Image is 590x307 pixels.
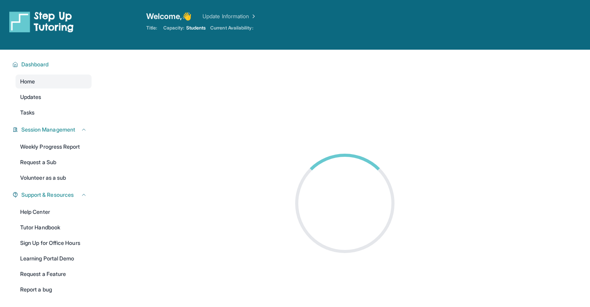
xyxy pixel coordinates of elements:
[16,90,92,104] a: Updates
[18,126,87,134] button: Session Management
[16,220,92,234] a: Tutor Handbook
[18,61,87,68] button: Dashboard
[16,267,92,281] a: Request a Feature
[16,283,92,297] a: Report a bug
[21,191,74,199] span: Support & Resources
[186,25,206,31] span: Students
[18,191,87,199] button: Support & Resources
[249,12,257,20] img: Chevron Right
[16,236,92,250] a: Sign Up for Office Hours
[146,25,157,31] span: Title:
[21,61,49,68] span: Dashboard
[202,12,257,20] a: Update Information
[20,93,42,101] span: Updates
[20,109,35,116] span: Tasks
[20,78,35,85] span: Home
[16,140,92,154] a: Weekly Progress Report
[16,251,92,265] a: Learning Portal Demo
[163,25,185,31] span: Capacity:
[210,25,253,31] span: Current Availability:
[9,11,74,33] img: logo
[16,75,92,88] a: Home
[16,155,92,169] a: Request a Sub
[21,126,75,134] span: Session Management
[16,205,92,219] a: Help Center
[16,171,92,185] a: Volunteer as a sub
[16,106,92,120] a: Tasks
[146,11,192,22] span: Welcome, 👋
